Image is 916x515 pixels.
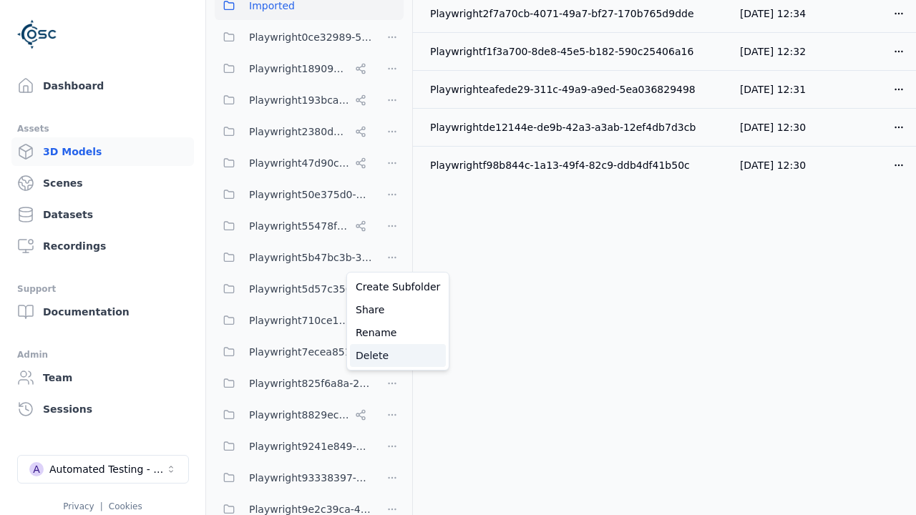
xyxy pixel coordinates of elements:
a: Create Subfolder [350,275,446,298]
a: Delete [350,344,446,367]
a: Share [350,298,446,321]
a: Rename [350,321,446,344]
